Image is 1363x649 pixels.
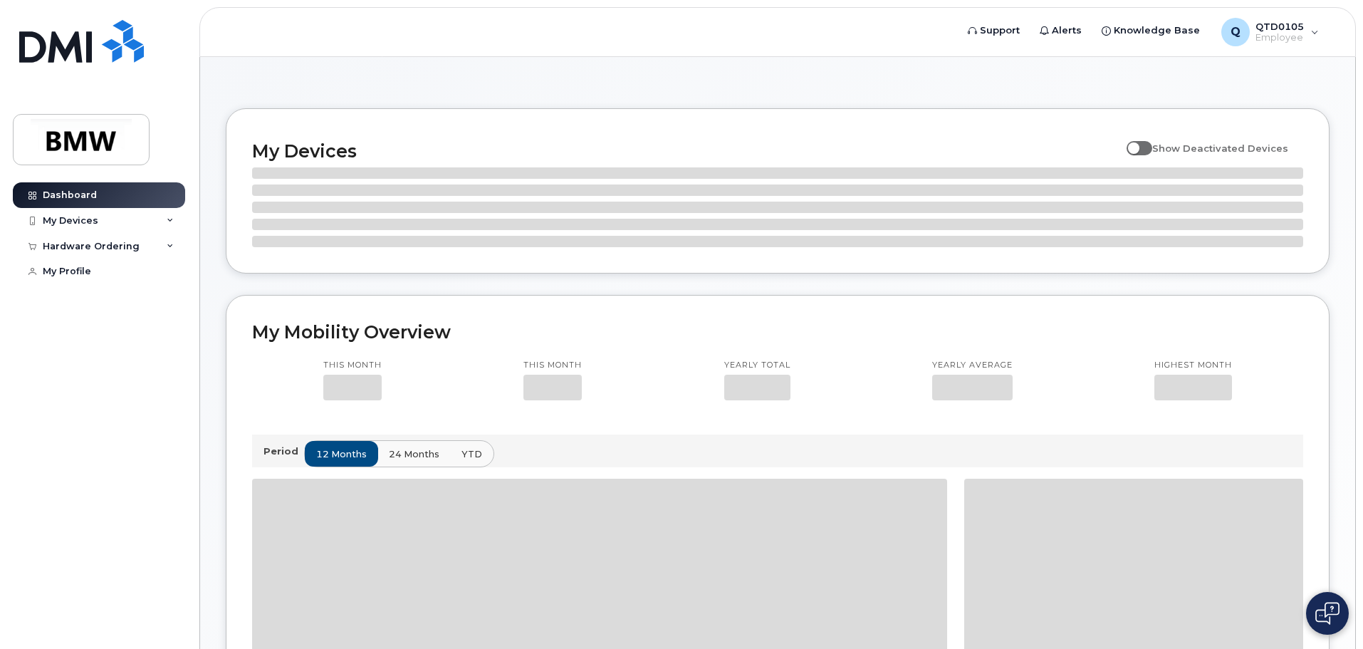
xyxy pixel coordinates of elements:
span: 24 months [389,447,439,461]
input: Show Deactivated Devices [1127,135,1138,146]
span: Show Deactivated Devices [1152,142,1288,154]
p: Yearly average [932,360,1013,371]
span: YTD [461,447,482,461]
p: This month [523,360,582,371]
h2: My Devices [252,140,1119,162]
h2: My Mobility Overview [252,321,1303,343]
img: Open chat [1315,602,1339,625]
p: Yearly total [724,360,790,371]
p: This month [323,360,382,371]
p: Period [263,445,304,458]
p: Highest month [1154,360,1232,371]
